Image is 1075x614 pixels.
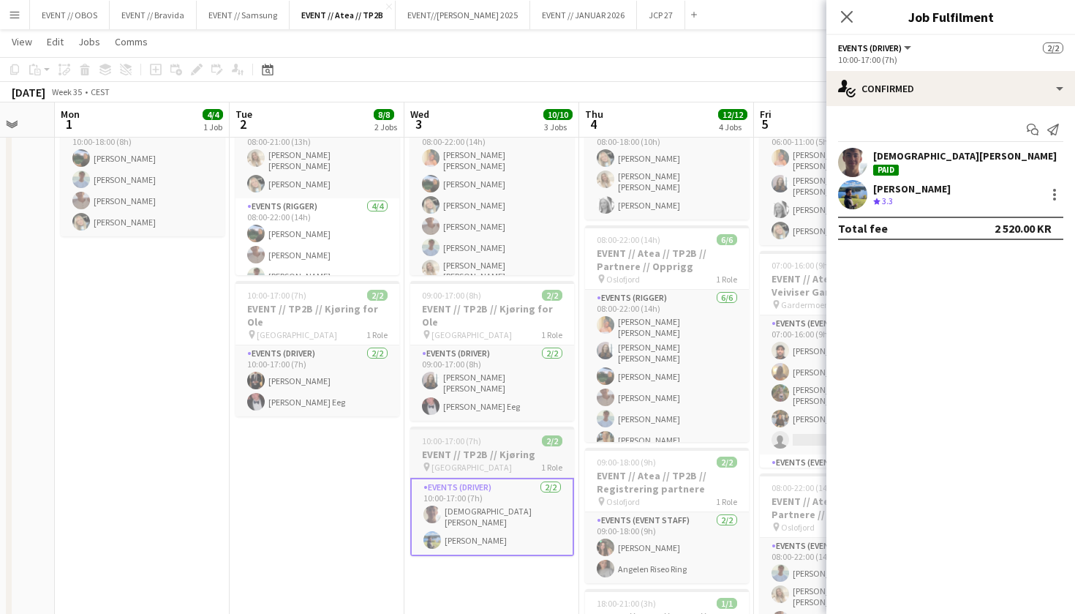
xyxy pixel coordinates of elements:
app-card-role: Events (Event Staff)3/308:00-18:00 (10h)[PERSON_NAME][PERSON_NAME] [PERSON_NAME][PERSON_NAME] [585,123,749,220]
app-job-card: 08:00-18:00 (10h)3/3EVENT // Atea // TP2B // Dekorering og backstage oppsett Oslofjord1 RoleEvent... [585,59,749,220]
span: 4 [583,116,603,132]
span: Jobs [78,35,100,48]
a: Jobs [72,32,106,51]
span: Mon [61,108,80,121]
app-card-role: Events (Driver)2/209:00-17:00 (8h)[PERSON_NAME] [PERSON_NAME][PERSON_NAME] Eeg [410,345,574,421]
span: 18:00-21:00 (3h) [597,598,656,609]
span: 1 Role [716,274,737,285]
span: 09:00-17:00 (8h) [422,290,481,301]
span: 4/4 [203,109,223,120]
span: Oslofjord [606,496,640,507]
button: EVENT // OBOS [30,1,110,29]
app-card-role: Events (Driver)2/210:00-17:00 (7h)[DEMOGRAPHIC_DATA][PERSON_NAME][PERSON_NAME] [410,478,574,556]
span: 2 [233,116,252,132]
span: Oslofjord [606,274,640,285]
span: Wed [410,108,429,121]
span: Thu [585,108,603,121]
app-card-role: Events (Driver)2/210:00-17:00 (7h)[PERSON_NAME][PERSON_NAME] Eeg [235,345,399,416]
button: EVENT // Bravida [110,1,197,29]
div: 08:00-22:00 (14h)6/6EVENT // Atea // TP2B // Partnere // Opprigg Oslofjord1 RoleEvents (Rigger)6/... [410,59,574,275]
span: 1 Role [541,329,562,340]
span: Edit [47,35,64,48]
span: 2/2 [542,290,562,301]
h3: EVENT // TP2B // Kjøring for Ole [410,302,574,329]
span: 5 [758,116,772,132]
app-job-card: 09:00-17:00 (8h)2/2EVENT // TP2B // Kjøring for Ole [GEOGRAPHIC_DATA]1 RoleEvents (Driver)2/209:0... [410,281,574,421]
app-job-card: 10:00-17:00 (7h)2/2EVENT // TP2B // Kjøring for Ole [GEOGRAPHIC_DATA]1 RoleEvents (Driver)2/210:0... [235,281,399,416]
h3: Job Fulfilment [826,7,1075,26]
app-card-role: Events (Event Staff)9I2A4/507:00-16:00 (9h)[PERSON_NAME][PERSON_NAME][PERSON_NAME] [PERSON_NAME][... [760,315,924,454]
app-job-card: 08:00-22:00 (14h)6/6EVENT // Atea // TP2B // Partnere // Opprigg Oslofjord1 RoleEvents (Rigger)6/... [585,225,749,442]
span: 3.3 [882,195,893,206]
div: 2 Jobs [374,121,397,132]
span: 6/6 [717,234,737,245]
span: Oslofjord [781,522,815,533]
a: Comms [109,32,154,51]
span: 10:00-17:00 (7h) [422,435,481,446]
app-job-card: 07:00-16:00 (9h)9/10EVENT // Atea // TP2B // Veiviser Gardermoen Gardermoen2 RolesEvents (Event S... [760,251,924,468]
span: 2/2 [367,290,388,301]
span: Gardermoen [781,299,829,310]
span: 10:00-17:00 (7h) [247,290,306,301]
span: Events (Driver) [838,42,902,53]
span: View [12,35,32,48]
button: Events (Driver) [838,42,913,53]
div: 10:00-17:00 (7h) [838,54,1063,65]
span: 1 [59,116,80,132]
app-card-role: Events (Rigger)6/608:00-22:00 (14h)[PERSON_NAME] [PERSON_NAME][PERSON_NAME][PERSON_NAME][PERSON_N... [410,123,574,288]
h3: EVENT // TP2B // Kjøring for Ole [235,302,399,329]
app-job-card: 09:00-18:00 (9h)2/2EVENT // Atea // TP2B // Registrering partnere Oslofjord1 RoleEvents (Event St... [585,448,749,583]
button: EVENT // JANUAR 2026 [530,1,637,29]
span: Comms [115,35,148,48]
span: 1/1 [717,598,737,609]
span: 12/12 [718,109,747,120]
span: 07:00-16:00 (9h) [772,260,831,271]
span: 3 [408,116,429,132]
button: EVENT // Atea // TP2B [290,1,396,29]
span: [GEOGRAPHIC_DATA] [431,329,512,340]
span: Fri [760,108,772,121]
app-card-role: Events (Rigger)4/410:00-18:00 (8h)[PERSON_NAME][PERSON_NAME][PERSON_NAME][PERSON_NAME] [61,123,225,236]
span: 09:00-18:00 (9h) [597,457,656,468]
span: Tue [235,108,252,121]
div: 4 Jobs [719,121,747,132]
app-job-card: 08:00-22:00 (14h)6/6EVENT // Atea // TP2B // Partnere // Opprigg Oslofjord2 RolesEvents (Rigger)2... [235,59,399,275]
div: 1 Job [203,121,222,132]
app-card-role: Events (Rigger)4/406:00-11:00 (5h)[PERSON_NAME] [PERSON_NAME][PERSON_NAME] [PERSON_NAME][PERSON_N... [760,123,924,245]
span: 08:00-22:00 (14h) [772,482,835,493]
span: 1 Role [366,329,388,340]
app-card-role: Events (Rigger)2/208:00-21:00 (13h)[PERSON_NAME] [PERSON_NAME][PERSON_NAME] [235,123,399,198]
h3: EVENT // Atea // TP2B // Partnere // Runner [760,495,924,521]
span: 2/2 [542,435,562,446]
app-job-card: 10:00-18:00 (8h)4/4EVENT // Atea // TP2B // Innkjøp/Pakking av bil [GEOGRAPHIC_DATA]1 RoleEvents ... [61,59,225,236]
span: 1 Role [541,462,562,473]
app-card-role: Events (Event Staff)2/209:00-18:00 (9h)[PERSON_NAME]Angelen Riseo Ring [585,512,749,583]
h3: EVENT // Atea // TP2B // Registrering partnere [585,469,749,495]
span: 8/8 [374,109,394,120]
span: 1 Role [716,496,737,507]
span: Week 35 [48,86,85,97]
div: Paid [873,165,899,176]
app-job-card: 06:00-11:00 (5h)4/4EVENT // Atea // TP2B // Opprigg Oslofjord1 RoleEvents (Rigger)4/406:00-11:00 ... [760,59,924,245]
span: 2/2 [717,457,737,468]
button: JCP 27 [637,1,685,29]
span: 10/10 [543,109,573,120]
span: 2/2 [1043,42,1063,53]
h3: EVENT // Atea // TP2B // Partnere // Opprigg [585,247,749,273]
a: View [6,32,38,51]
div: Total fee [838,221,888,236]
div: CEST [91,86,110,97]
button: EVENT//[PERSON_NAME] 2025 [396,1,530,29]
span: 08:00-22:00 (14h) [597,234,660,245]
app-job-card: 10:00-17:00 (7h)2/2EVENT // TP2B // Kjøring [GEOGRAPHIC_DATA]1 RoleEvents (Driver)2/210:00-17:00 ... [410,427,574,556]
app-card-role: Events (Event Staff)5/5 [760,454,924,594]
